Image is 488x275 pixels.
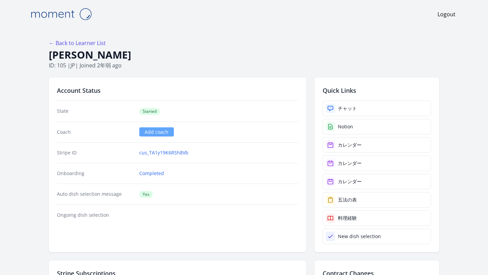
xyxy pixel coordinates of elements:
[49,61,439,69] p: ID: 105 | | Joined 2年弱 ago
[57,86,298,95] h2: Account Status
[139,149,188,156] a: cus_TA1y19K6RSh8Vb
[57,108,134,115] dt: State
[70,62,75,69] span: jp
[57,191,134,198] dt: Auto dish selection message
[338,233,381,240] div: New dish selection
[57,170,134,177] dt: Onboarding
[139,191,153,198] span: Yes
[323,174,431,189] a: カレンダー
[338,178,362,185] div: カレンダー
[57,129,134,135] dt: Coach
[338,196,357,203] div: 五法の表
[27,5,95,23] img: Moment
[323,137,431,153] a: カレンダー
[338,160,362,167] div: カレンダー
[338,123,353,130] div: Notion
[139,170,164,177] a: Completed
[57,149,134,156] dt: Stripe ID
[338,215,357,221] div: 料理経験
[323,192,431,208] a: 五法の表
[323,210,431,226] a: 料理経験
[323,101,431,116] a: チャット
[323,86,431,95] h2: Quick Links
[139,127,174,136] a: Add coach
[338,142,362,148] div: カレンダー
[438,10,455,18] a: Logout
[139,108,160,115] span: Started
[323,229,431,244] a: New dish selection
[57,212,134,218] dt: Ongoing dish selection
[338,105,357,112] div: チャット
[323,155,431,171] a: カレンダー
[49,39,106,47] a: ← Back to Learner List
[49,48,439,61] h1: [PERSON_NAME]
[323,119,431,134] a: Notion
